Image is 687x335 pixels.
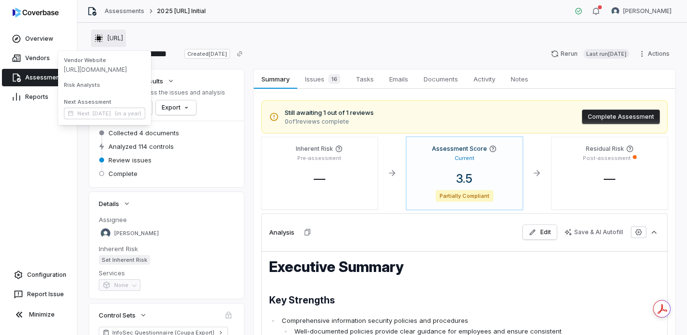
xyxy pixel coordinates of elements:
[285,108,374,118] span: Still awaiting 1 out of 1 reviews
[108,142,174,151] span: Analyzed 114 controls
[586,145,624,153] h4: Residual Risk
[296,145,333,153] h4: Inherent Risk
[269,294,582,306] h2: Key Strengths
[385,73,412,85] span: Emails
[328,74,340,84] span: 16
[108,156,152,164] span: Review issues
[470,73,499,85] span: Activity
[635,47,675,61] button: Actions
[507,73,532,85] span: Notes
[282,316,582,326] p: Comprehensive information security policies and procedures
[448,172,480,186] span: 3.5
[4,305,73,324] button: Minimize
[4,266,73,284] a: Configuration
[269,228,294,237] h3: Analysis
[114,230,159,237] span: [PERSON_NAME]
[565,228,623,236] div: Save & AI Autofill
[231,45,248,63] button: Copy link
[545,47,635,61] button: RerunLast run[DATE]
[99,255,150,265] span: Set Inherent Risk
[2,30,75,48] a: Overview
[99,269,234,277] dt: Services
[559,225,629,239] button: Save & AI Autofill
[455,155,474,162] p: Current
[301,72,344,86] span: Issues
[583,155,631,162] p: Post-assessment
[108,169,137,178] span: Complete
[352,73,378,85] span: Tasks
[99,89,225,96] p: Review and address the issues and analysis
[108,128,179,137] span: Collected 4 documents
[523,225,557,239] button: Edit
[99,199,119,208] span: Details
[13,8,59,17] img: logo-D7KZi-bG.svg
[436,190,493,202] span: Partially Compliant
[583,49,629,59] span: Last run [DATE]
[105,7,144,15] a: Assessments
[157,7,206,15] span: 2025 [URL] Initial
[64,66,145,74] span: [URL][DOMAIN_NAME]
[64,81,145,89] span: Risk Analysts
[101,228,110,238] img: Daniel Aranibar avatar
[99,215,234,224] dt: Assignee
[2,88,75,106] a: Reports
[156,100,196,115] button: Export
[306,172,333,186] span: —
[582,110,660,124] button: Complete Assessment
[96,306,150,324] button: Control Sets
[4,286,73,303] button: Report Issue
[99,311,136,319] span: Control Sets
[2,69,75,86] a: Assessments
[432,145,487,153] h4: Assessment Score
[99,244,234,253] dt: Inherent Risk
[611,7,619,15] img: Daniel Aranibar avatar
[623,7,672,15] span: [PERSON_NAME]
[258,73,293,85] span: Summary
[269,259,582,275] h1: Executive Summary
[96,195,134,212] button: Details
[285,118,374,126] span: 0 of 1 reviews complete
[184,49,230,59] span: Created [DATE]
[420,73,462,85] span: Documents
[596,172,623,186] span: —
[64,57,145,64] span: Vendor Website
[91,30,126,47] button: https://retellai.com/[URL]
[297,155,341,162] p: Pre-assessment
[606,4,677,18] button: Daniel Aranibar avatar[PERSON_NAME]
[64,98,145,106] span: Next Assessment
[2,49,75,67] a: Vendors
[107,34,123,42] span: [URL]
